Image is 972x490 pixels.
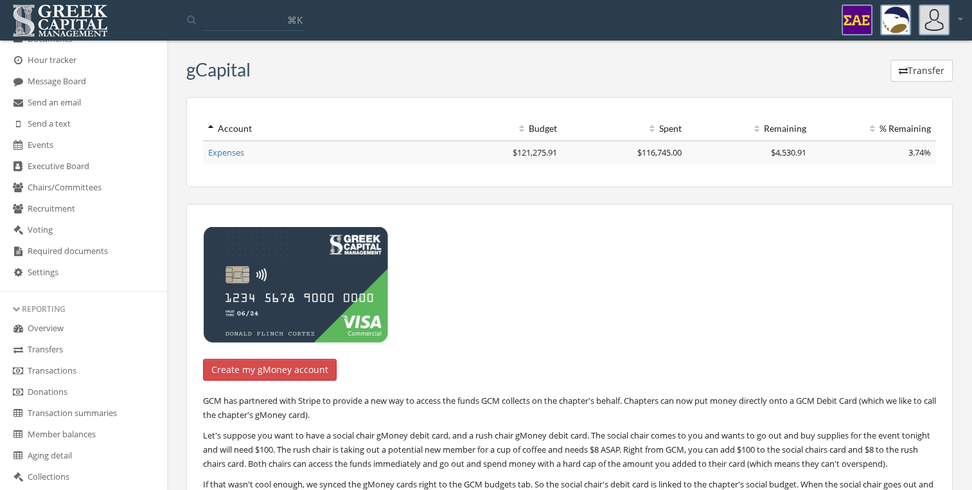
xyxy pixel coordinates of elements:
button: Create my gMoney account [203,359,337,381]
div: Remaining [692,122,806,135]
p: Let's suppose you want to have a social chair gMoney debit card, and a rush chair gMoney debit ca... [203,428,936,471]
span: ⌘K [287,14,303,26]
p: GCM has partnered with Stripe to provide a new way to access the funds GCM collects on the chapte... [203,394,936,422]
span: 3.74% [908,147,931,158]
div: Spent [567,122,682,135]
div: Reporting [13,304,154,314]
div: % Remaining [817,122,931,135]
span: $116,745.00 [637,147,682,158]
span: $121,275.91 [513,147,557,158]
div: Account [208,122,432,135]
button: Transfer [890,60,953,82]
div: Budget [443,122,557,135]
a: Expenses [208,147,244,158]
span: $4,530.91 [771,147,806,158]
h3: gCapital [186,60,251,80]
